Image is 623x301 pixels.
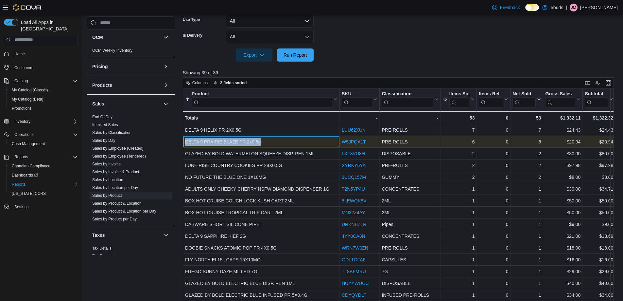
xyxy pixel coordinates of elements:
[185,150,337,158] div: GLAZED BY BOLD WATERMELON SQUEEZE DISP. PEN 1ML
[585,244,613,252] div: $18.00
[185,209,337,216] div: BOX HOT CRUISE TROPICAL TRIP CART 2ML
[449,91,469,97] div: Items Sold
[185,291,337,299] div: GLAZED BY BOLD ELECTRIC BLUE INFUSED PR 5X0.4G
[512,114,541,122] div: 53
[342,186,365,192] a: T2N5YP4U
[382,209,438,216] div: 2ML
[479,197,508,205] div: 0
[12,63,78,71] span: Customers
[442,244,475,252] div: 1
[512,279,541,287] div: 1
[442,114,475,122] div: 53
[585,197,613,205] div: $50.00
[382,150,438,158] div: DISPOSABLE
[185,197,337,205] div: BOX HOT CRUISE COUCH LOCK KUSH CART 2ML
[479,232,508,240] div: 0
[92,246,112,251] span: Tax Details
[12,163,50,169] span: Canadian Compliance
[479,161,508,169] div: 0
[585,209,613,216] div: $50.00
[14,119,30,124] span: Inventory
[479,185,508,193] div: 0
[92,246,112,251] a: Tax Details
[185,279,337,287] div: GLAZED BY BOLD ELECTRIC BLUE DISP. PEN 1ML
[512,232,541,240] div: 1
[382,232,438,240] div: CONCENTRATES
[277,48,314,62] button: Run Report
[92,101,161,107] button: Sales
[211,79,249,87] button: 2 fields sorted
[585,220,613,228] div: $9.00
[92,101,104,107] h3: Sales
[92,48,132,53] a: OCM Weekly Inventory
[442,91,475,108] button: Items Sold
[442,279,475,287] div: 1
[92,114,112,120] span: End Of Day
[12,203,78,211] span: Settings
[7,104,80,113] button: Promotions
[342,91,372,108] div: SKU URL
[92,178,123,182] a: Sales by Location
[442,209,475,216] div: 1
[342,163,366,168] a: XYRKY6YA
[9,86,78,94] span: My Catalog (Classic)
[479,268,508,275] div: 0
[92,161,121,167] span: Sales by Invoice
[382,291,438,299] div: INFUSED PRE-ROLLS
[12,118,78,125] span: Inventory
[545,91,575,97] div: Gross Sales
[382,138,438,146] div: PRE-ROLLS
[12,50,27,58] a: Home
[92,193,122,198] a: Sales by Product
[382,268,438,275] div: 7G
[87,244,175,263] div: Taxes
[185,173,337,181] div: NO FUTURE THE BLUE ONE 1X10MG
[9,140,47,148] a: Cash Management
[92,162,121,166] a: Sales by Invoice
[183,69,618,76] p: Showing 39 of 39
[12,106,32,111] span: Promotions
[220,80,247,85] span: 2 fields sorted
[382,91,433,97] div: Classification
[479,126,508,134] div: 0
[545,91,575,108] div: Gross Sales
[512,185,541,193] div: 1
[382,114,438,122] div: -
[92,201,142,206] span: Sales by Product & Location
[585,291,613,299] div: $34.00
[92,63,161,70] button: Pricing
[442,126,475,134] div: 7
[92,185,138,190] span: Sales by Location per Day
[240,48,268,62] span: Export
[342,281,369,286] a: HUYYWUCC
[7,85,80,95] button: My Catalog (Classic)
[92,82,112,88] h3: Products
[92,138,115,143] span: Sales by Day
[382,256,438,264] div: CAPSULES
[479,256,508,264] div: 0
[226,14,314,28] button: All
[382,220,438,228] div: Pipes
[512,244,541,252] div: 1
[585,161,613,169] div: $97.98
[9,162,53,170] a: Canadian Compliance
[585,91,608,108] div: Subtotal
[382,91,438,108] button: Classification
[12,50,78,58] span: Home
[342,292,366,298] a: CDYQYDLT
[545,268,580,275] div: $29.00
[92,34,103,41] h3: OCM
[479,91,503,108] div: Items Ref
[545,138,580,146] div: $20.94
[92,217,137,221] a: Sales by Product per Day
[9,95,78,103] span: My Catalog (Beta)
[185,161,337,169] div: LUNE RISE COUNTRY COOKIES PR 28X0.5G
[14,78,28,84] span: Catalog
[7,95,80,104] button: My Catalog (Beta)
[92,82,161,88] button: Products
[512,126,541,134] div: 7
[7,161,80,171] button: Canadian Compliance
